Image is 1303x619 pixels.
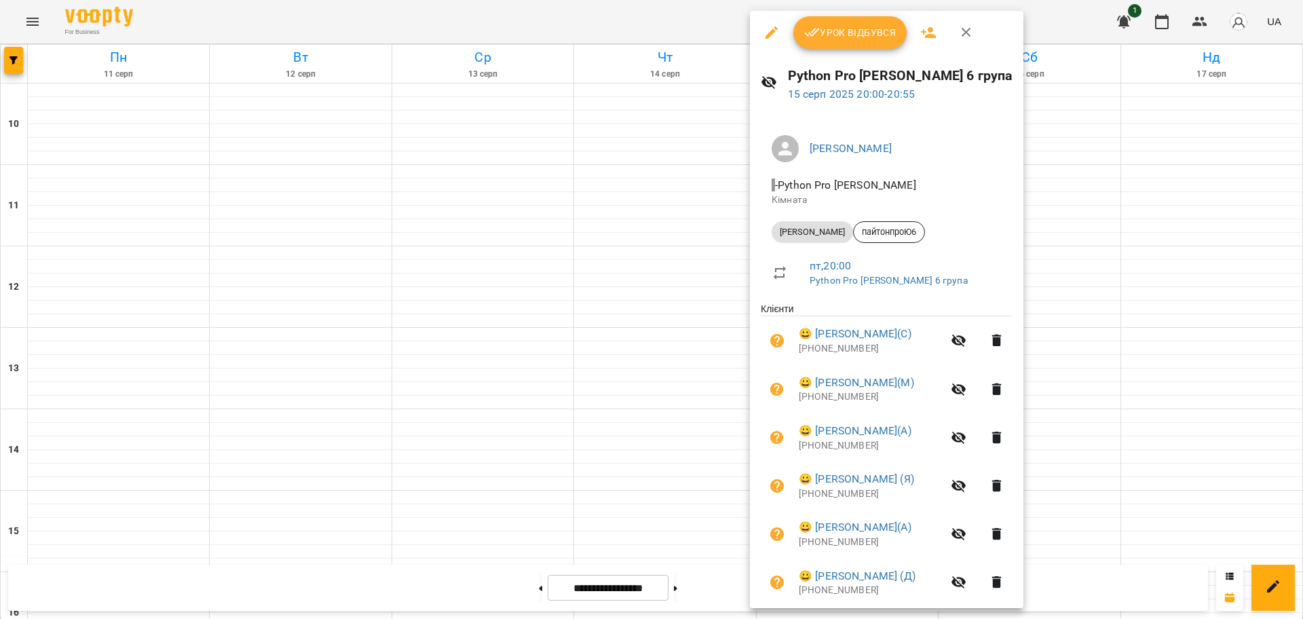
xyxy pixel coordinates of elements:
button: Візит ще не сплачено. Додати оплату? [761,324,793,357]
p: [PHONE_NUMBER] [799,487,943,501]
a: 😀 [PERSON_NAME](А) [799,519,911,536]
span: [PERSON_NAME] [772,226,853,238]
span: пайтонпроЮ6 [854,226,924,238]
p: [PHONE_NUMBER] [799,390,943,404]
p: [PHONE_NUMBER] [799,439,943,453]
p: [PHONE_NUMBER] [799,584,943,597]
span: Урок відбувся [804,24,896,41]
a: 15 серп 2025 20:00-20:55 [788,88,915,100]
p: [PHONE_NUMBER] [799,342,943,356]
a: 😀 [PERSON_NAME] (Д) [799,568,915,584]
button: Візит ще не сплачено. Додати оплату? [761,518,793,550]
button: Візит ще не сплачено. Додати оплату? [761,421,793,454]
ul: Клієнти [761,302,1013,612]
a: [PERSON_NAME] [810,142,892,155]
a: Python Pro [PERSON_NAME] 6 група [810,275,968,286]
span: - Python Pro [PERSON_NAME] [772,179,919,191]
button: Візит ще не сплачено. Додати оплату? [761,566,793,599]
p: [PHONE_NUMBER] [799,536,943,549]
a: 😀 [PERSON_NAME](М) [799,375,914,391]
button: Візит ще не сплачено. Додати оплату? [761,470,793,502]
a: 😀 [PERSON_NAME](А) [799,423,911,439]
p: Кімната [772,193,1002,207]
a: пт , 20:00 [810,259,851,272]
button: Урок відбувся [793,16,907,49]
h6: Python Pro [PERSON_NAME] 6 група [788,65,1013,86]
div: пайтонпроЮ6 [853,221,925,243]
a: 😀 [PERSON_NAME] (Я) [799,471,914,487]
a: 😀 [PERSON_NAME](С) [799,326,911,342]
